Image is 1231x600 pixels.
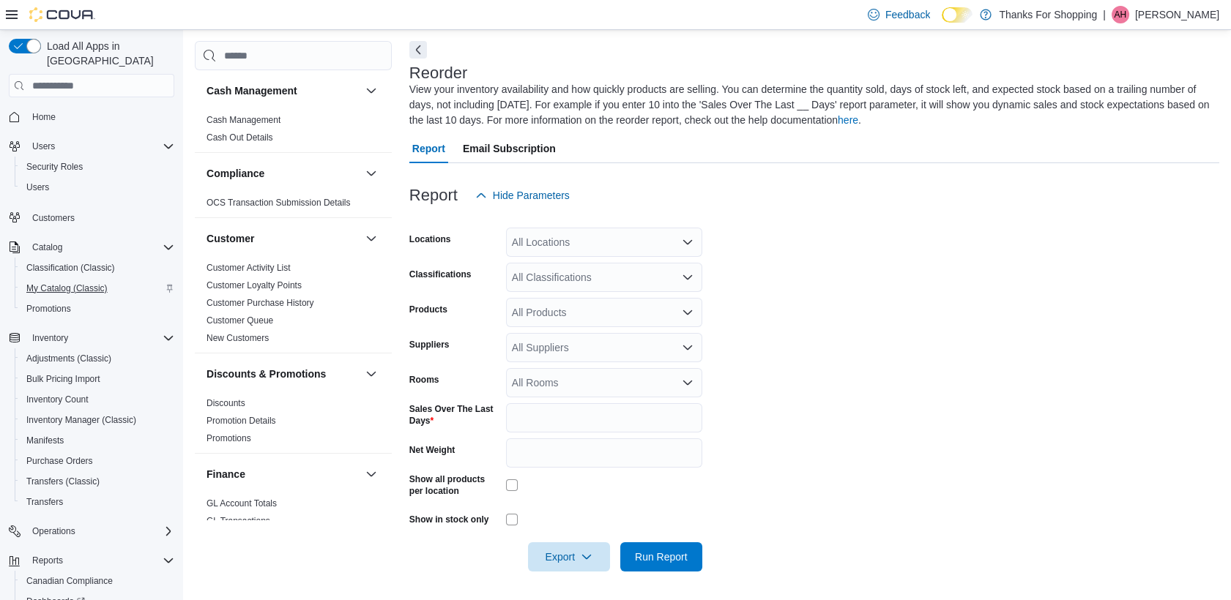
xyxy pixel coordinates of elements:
[26,353,111,364] span: Adjustments (Classic)
[362,165,380,182] button: Compliance
[362,365,380,383] button: Discounts & Promotions
[21,473,174,490] span: Transfers (Classic)
[207,297,314,309] span: Customer Purchase History
[409,304,447,315] label: Products
[26,138,174,155] span: Users
[409,403,500,427] label: Sales Over The Last Days
[409,374,439,386] label: Rooms
[409,187,458,204] h3: Report
[26,496,63,508] span: Transfers
[21,350,174,367] span: Adjustments (Classic)
[362,82,380,100] button: Cash Management
[838,114,858,126] a: here
[26,108,174,126] span: Home
[15,451,180,471] button: Purchase Orders
[207,197,351,209] span: OCS Transaction Submission Details
[21,432,174,449] span: Manifests
[493,188,570,203] span: Hide Parameters
[26,208,174,226] span: Customers
[207,198,351,208] a: OCS Transaction Submission Details
[207,333,269,343] a: New Customers
[207,231,360,246] button: Customer
[1135,6,1219,23] p: [PERSON_NAME]
[207,298,314,308] a: Customer Purchase History
[3,237,180,258] button: Catalog
[207,83,297,98] h3: Cash Management
[32,332,68,344] span: Inventory
[41,39,174,68] span: Load All Apps in [GEOGRAPHIC_DATA]
[682,236,693,248] button: Open list of options
[21,411,142,429] a: Inventory Manager (Classic)
[26,303,71,315] span: Promotions
[15,492,180,512] button: Transfers
[885,7,930,22] span: Feedback
[26,522,81,540] button: Operations
[528,542,610,571] button: Export
[682,377,693,389] button: Open list of options
[21,179,174,196] span: Users
[15,410,180,430] button: Inventory Manager (Classic)
[207,315,273,326] a: Customer Queue
[207,467,360,481] button: Finance
[362,465,380,483] button: Finance
[15,299,180,319] button: Promotions
[26,262,115,274] span: Classification (Classic)
[682,271,693,283] button: Open list of options
[409,233,451,245] label: Locations
[32,111,56,123] span: Home
[26,435,64,446] span: Manifests
[682,342,693,353] button: Open list of options
[21,300,174,318] span: Promotions
[409,339,450,350] label: Suppliers
[207,367,360,381] button: Discounts & Promotions
[362,230,380,247] button: Customer
[1115,6,1127,23] span: AH
[537,542,601,571] span: Export
[469,181,576,210] button: Hide Parameters
[26,552,174,569] span: Reports
[26,373,100,385] span: Bulk Pricing Import
[26,108,62,126] a: Home
[26,161,83,173] span: Security Roles
[26,282,108,294] span: My Catalog (Classic)
[21,370,174,388] span: Bulk Pricing Import
[207,166,264,181] h3: Compliance
[207,515,270,527] span: GL Transactions
[26,552,69,569] button: Reports
[207,367,326,381] h3: Discounts & Promotions
[207,398,245,408] a: Discounts
[412,134,445,163] span: Report
[207,263,291,273] a: Customer Activity List
[21,452,174,470] span: Purchase Orders
[26,476,100,487] span: Transfers (Classic)
[26,181,49,193] span: Users
[3,206,180,228] button: Customers
[207,332,269,344] span: New Customers
[207,516,270,526] a: GL Transactions
[409,269,472,280] label: Classifications
[21,391,94,408] a: Inventory Count
[999,6,1097,23] p: Thanks For Shopping
[21,370,106,388] a: Bulk Pricing Import
[207,231,254,246] h3: Customer
[207,83,360,98] button: Cash Management
[3,136,180,157] button: Users
[26,209,81,227] a: Customers
[15,258,180,278] button: Classification (Classic)
[15,571,180,591] button: Canadian Compliance
[26,522,174,540] span: Operations
[15,157,180,177] button: Security Roles
[207,114,280,126] span: Cash Management
[195,194,392,217] div: Compliance
[1112,6,1129,23] div: April Harder
[942,7,972,23] input: Dark Mode
[26,455,93,467] span: Purchase Orders
[32,212,75,224] span: Customers
[3,328,180,348] button: Inventory
[21,572,174,590] span: Canadian Compliance
[207,416,276,426] a: Promotion Details
[21,259,174,277] span: Classification (Classic)
[21,350,117,367] a: Adjustments (Classic)
[15,389,180,410] button: Inventory Count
